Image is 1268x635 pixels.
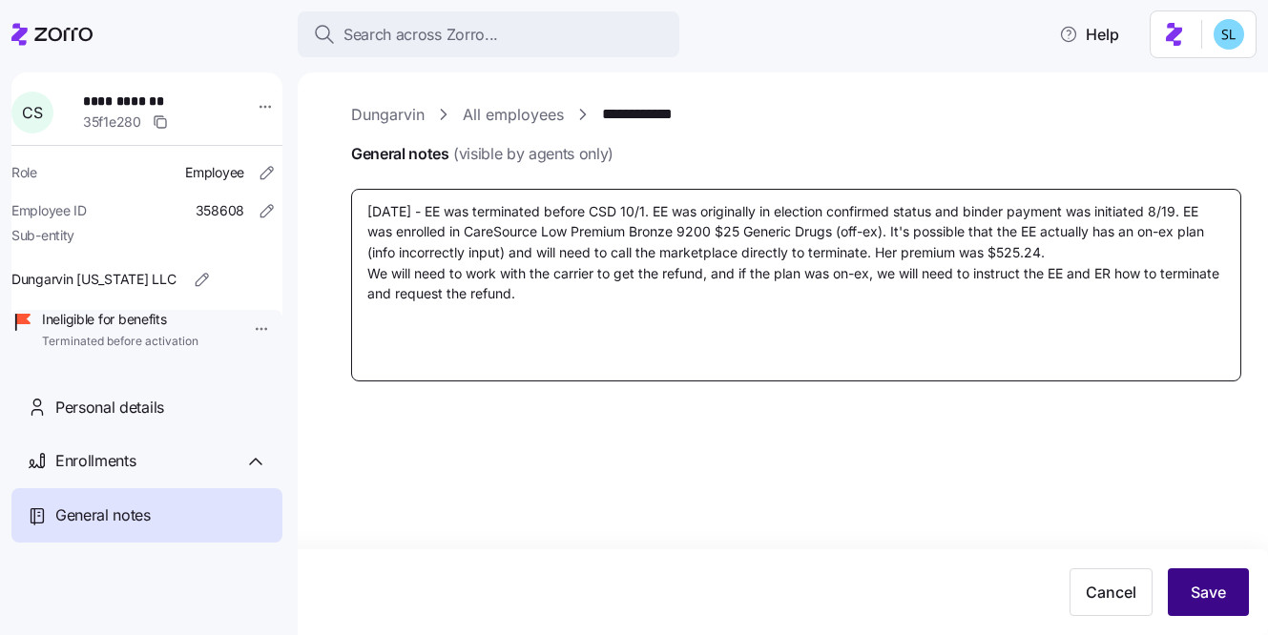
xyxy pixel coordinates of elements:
span: (visible by agents only) [453,142,613,166]
span: Employee ID [11,201,87,220]
span: General notes [351,142,613,166]
span: Role [11,163,37,182]
span: Search across Zorro... [343,23,498,47]
img: 7c620d928e46699fcfb78cede4daf1d1 [1214,19,1244,50]
span: Dungarvin [US_STATE] LLC [11,270,176,289]
textarea: [DATE] - EE was terminated before CSD 10/1. EE was originally in election confirmed status and bi... [351,189,1241,381]
span: Enrollments [55,449,135,473]
button: Cancel [1070,568,1153,616]
span: Terminated before activation [42,334,198,350]
span: Ineligible for benefits [42,310,198,329]
span: Cancel [1086,581,1136,604]
span: Save [1191,581,1226,604]
span: Help [1059,23,1119,46]
span: 35f1e280 [83,113,141,132]
span: Personal details [55,396,164,420]
a: Dungarvin [351,103,425,127]
button: Help [1044,15,1134,53]
span: C S [22,105,42,120]
a: All employees [463,103,564,127]
button: Search across Zorro... [298,11,679,57]
span: Sub-entity [11,226,74,245]
span: General notes [55,503,151,527]
span: Employee [185,163,244,182]
button: Save [1168,568,1249,616]
span: 358608 [196,201,244,220]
